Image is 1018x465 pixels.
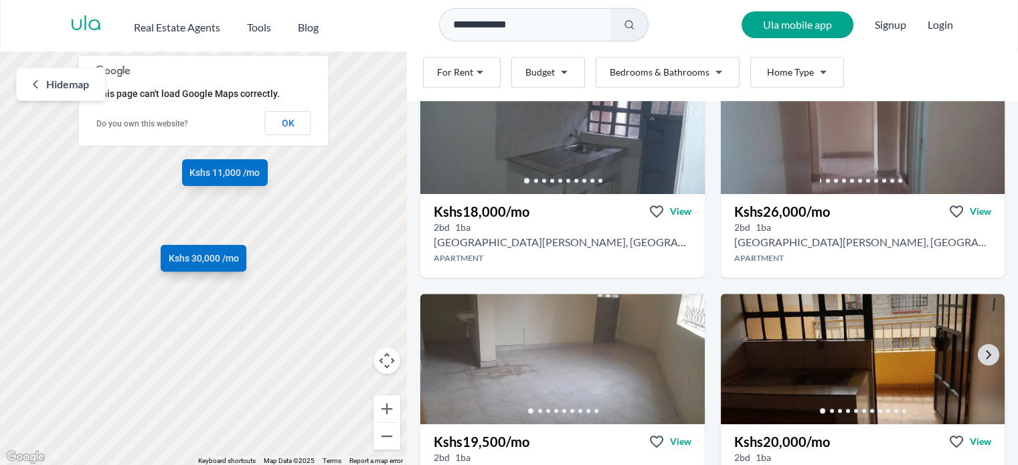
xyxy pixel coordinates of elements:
button: Tools [247,14,271,35]
a: Go to the next property image [978,344,999,365]
span: Kshs 11,000 /mo [189,166,260,179]
span: View [970,435,991,448]
a: Do you own this website? [96,119,188,128]
span: Kshs 30,000 /mo [169,252,239,265]
h2: Tools [247,19,271,35]
span: Home Type [767,66,814,79]
a: ula [70,13,102,37]
h3: Kshs 26,000 /mo [734,202,830,221]
h2: Real Estate Agents [134,19,220,35]
button: Budget [511,57,585,88]
a: Ula mobile app [742,11,853,38]
img: 2 bedroom Apartment for rent - Kshs 20,000/mo - in Kahawa Sukari near St Francis Training Institu... [713,290,1012,428]
span: Budget [525,66,555,79]
span: Signup [875,11,906,38]
h5: 1 bathrooms [756,451,771,464]
button: OK [265,111,311,135]
span: View [970,205,991,218]
button: Bedrooms & Bathrooms [596,57,740,88]
span: View [670,205,691,218]
span: Map Data ©2025 [264,457,315,464]
h5: 1 bathrooms [455,221,471,234]
span: Bedrooms & Bathrooms [610,66,709,79]
span: Hide map [46,76,89,92]
button: Real Estate Agents [134,14,220,35]
h5: 2 bedrooms [434,221,450,234]
h2: 2 bedroom Apartment for rent in Kahawa Sukari - Kshs 26,000/mo -St Francis Training Institute, Ka... [734,234,991,250]
h2: 2 bedroom Apartment for rent in Kahawa Sukari - Kshs 18,000/mo -St Francis Training Institute, Ka... [434,234,691,250]
h2: Blog [298,19,319,35]
img: 2 bedroom Apartment for rent - Kshs 18,000/mo - in Kahawa Sukari around St Francis Training Insti... [420,64,704,194]
button: For Rent [423,57,501,88]
h5: 2 bedrooms [734,221,750,234]
h5: 1 bathrooms [756,221,771,234]
a: Report a map error [349,457,403,464]
h5: 2 bedrooms [734,451,750,464]
h3: Kshs 18,000 /mo [434,202,529,221]
button: Zoom in [373,395,400,422]
span: View [670,435,691,448]
button: Login [928,17,953,33]
span: For Rent [437,66,473,79]
button: Zoom out [373,423,400,450]
a: Kshs26,000/moViewView property in detail2bd 1ba [GEOGRAPHIC_DATA][PERSON_NAME], [GEOGRAPHIC_DATA]... [721,194,1005,278]
button: Map camera controls [373,347,400,374]
nav: Main [134,14,345,35]
a: Terms (opens in new tab) [323,457,341,464]
span: This page can't load Google Maps correctly. [96,88,280,99]
img: 2 bedroom Apartment for rent - Kshs 19,500/mo - in Kahawa Sukari near St Francis Training Institu... [420,294,704,424]
h3: Kshs 19,500 /mo [434,432,529,451]
a: Blog [298,14,319,35]
a: Kshs18,000/moViewView property in detail2bd 1ba [GEOGRAPHIC_DATA][PERSON_NAME], [GEOGRAPHIC_DATA]... [420,194,704,278]
h3: Kshs 20,000 /mo [734,432,830,451]
button: Home Type [750,57,844,88]
img: 2 bedroom Apartment for rent - Kshs 26,000/mo - in Kahawa Sukari around St Francis Training Insti... [721,64,1005,194]
h4: Apartment [420,253,704,264]
a: Kshs 11,000 /mo [182,159,268,186]
h4: Apartment [721,253,1005,264]
a: Kshs 30,000 /mo [161,245,246,272]
h5: 2 bedrooms [434,451,450,464]
h5: 1 bathrooms [455,451,471,464]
